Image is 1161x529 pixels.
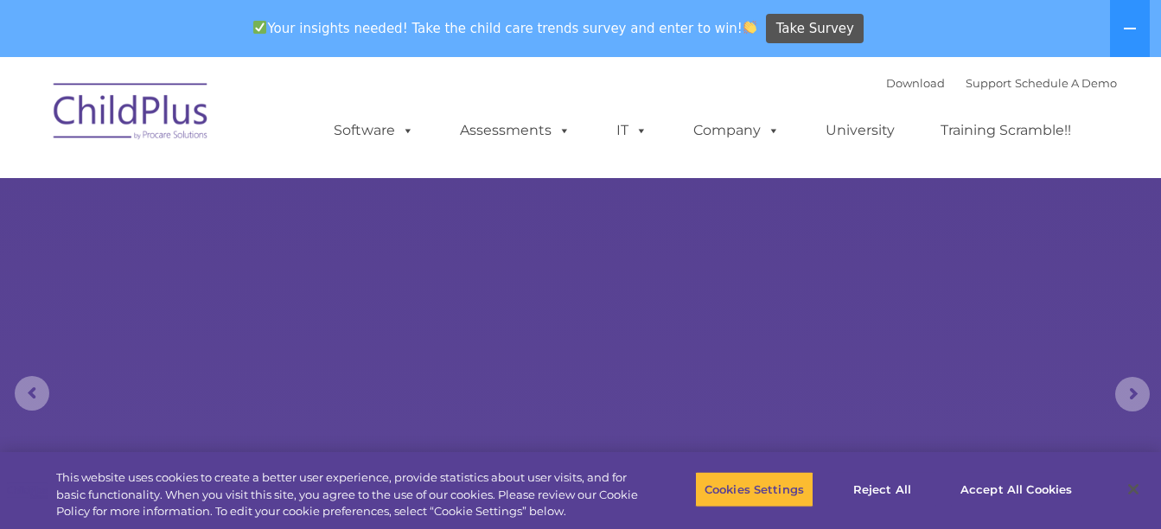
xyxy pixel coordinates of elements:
a: Take Survey [766,14,864,44]
div: This website uses cookies to create a better user experience, provide statistics about user visit... [56,469,639,520]
span: Take Survey [776,14,854,44]
img: ✅ [253,21,266,34]
button: Reject All [828,471,936,507]
button: Close [1114,470,1152,508]
span: Phone number [240,185,314,198]
font: | [886,76,1117,90]
a: University [808,113,912,148]
a: Training Scramble!! [923,113,1088,148]
a: Download [886,76,945,90]
a: Software [316,113,431,148]
a: IT [599,113,665,148]
a: Schedule A Demo [1015,76,1117,90]
img: 👏 [743,21,756,34]
span: Your insights needed! Take the child care trends survey and enter to win! [246,11,764,45]
a: Support [966,76,1011,90]
span: Last name [240,114,293,127]
img: ChildPlus by Procare Solutions [45,71,218,157]
a: Assessments [443,113,588,148]
button: Accept All Cookies [951,471,1081,507]
button: Cookies Settings [695,471,813,507]
a: Company [676,113,797,148]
